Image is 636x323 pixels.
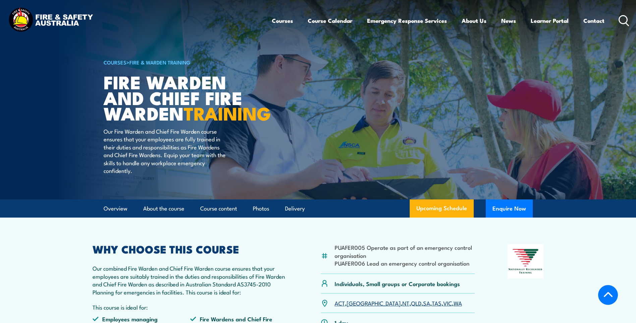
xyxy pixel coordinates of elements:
[583,12,604,30] a: Contact
[335,259,475,267] li: PUAFER006 Lead an emergency control organisation
[454,299,462,307] a: WA
[335,299,345,307] a: ACT
[104,58,126,66] a: COURSES
[104,74,269,121] h1: Fire Warden and Chief Fire Warden
[432,299,442,307] a: TAS
[104,127,226,174] p: Our Fire Warden and Chief Fire Warden course ensures that your employees are fully trained in the...
[402,299,409,307] a: NT
[367,12,447,30] a: Emergency Response Services
[104,58,269,66] h6: >
[285,200,305,218] a: Delivery
[272,12,293,30] a: Courses
[200,200,237,218] a: Course content
[335,280,460,287] p: Individuals, Small groups or Corporate bookings
[308,12,352,30] a: Course Calendar
[501,12,516,30] a: News
[462,12,486,30] a: About Us
[423,299,430,307] a: SA
[93,303,288,311] p: This course is ideal for:
[104,200,127,218] a: Overview
[335,243,475,259] li: PUAFER005 Operate as part of an emergency control organisation
[184,99,271,127] strong: TRAINING
[508,244,544,278] img: Nationally Recognised Training logo.
[143,200,184,218] a: About the course
[486,199,533,218] button: Enquire Now
[253,200,269,218] a: Photos
[410,199,474,218] a: Upcoming Schedule
[443,299,452,307] a: VIC
[93,264,288,296] p: Our combined Fire Warden and Chief Fire Warden course ensures that your employees are suitably tr...
[129,58,190,66] a: Fire & Warden Training
[411,299,421,307] a: QLD
[347,299,401,307] a: [GEOGRAPHIC_DATA]
[335,299,462,307] p: , , , , , , ,
[93,244,288,253] h2: WHY CHOOSE THIS COURSE
[531,12,569,30] a: Learner Portal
